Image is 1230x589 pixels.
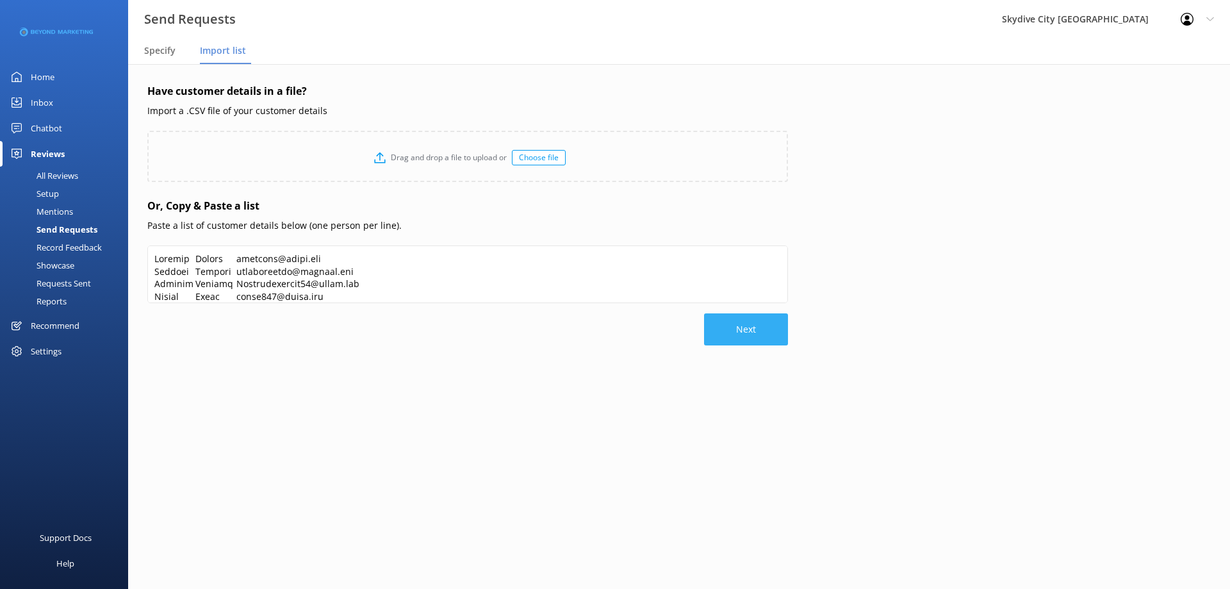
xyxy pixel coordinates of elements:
div: Settings [31,338,61,364]
div: Requests Sent [8,274,91,292]
textarea: Loremip Dolors ametcons@adipi.eli Seddoei Tempori utlaboreetdo@magnaal.eni Adminim Veniamq Nostru... [147,245,788,303]
div: Showcase [8,256,74,274]
span: Specify [144,44,176,57]
a: Showcase [8,256,128,274]
button: Next [704,313,788,345]
div: Home [31,64,54,90]
div: Send Requests [8,220,97,238]
h4: Have customer details in a file? [147,83,788,100]
div: Choose file [512,150,566,165]
div: Help [56,551,74,576]
a: Send Requests [8,220,128,238]
p: Drag and drop a file to upload or [386,151,512,163]
div: Inbox [31,90,53,115]
img: 3-1676954853.png [19,28,93,37]
a: Reports [8,292,128,310]
a: Requests Sent [8,274,128,292]
div: Mentions [8,203,73,220]
div: Recommend [31,313,79,338]
div: Reviews [31,141,65,167]
a: Mentions [8,203,128,220]
div: All Reviews [8,167,78,185]
p: Paste a list of customer details below (one person per line). [147,219,788,233]
a: Record Feedback [8,238,128,256]
h4: Or, Copy & Paste a list [147,198,788,215]
div: Setup [8,185,59,203]
div: Record Feedback [8,238,102,256]
a: All Reviews [8,167,128,185]
div: Support Docs [40,525,92,551]
a: Setup [8,185,128,203]
span: Import list [200,44,246,57]
div: Reports [8,292,67,310]
div: Chatbot [31,115,62,141]
h3: Send Requests [144,9,236,29]
p: Import a .CSV file of your customer details [147,104,788,118]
